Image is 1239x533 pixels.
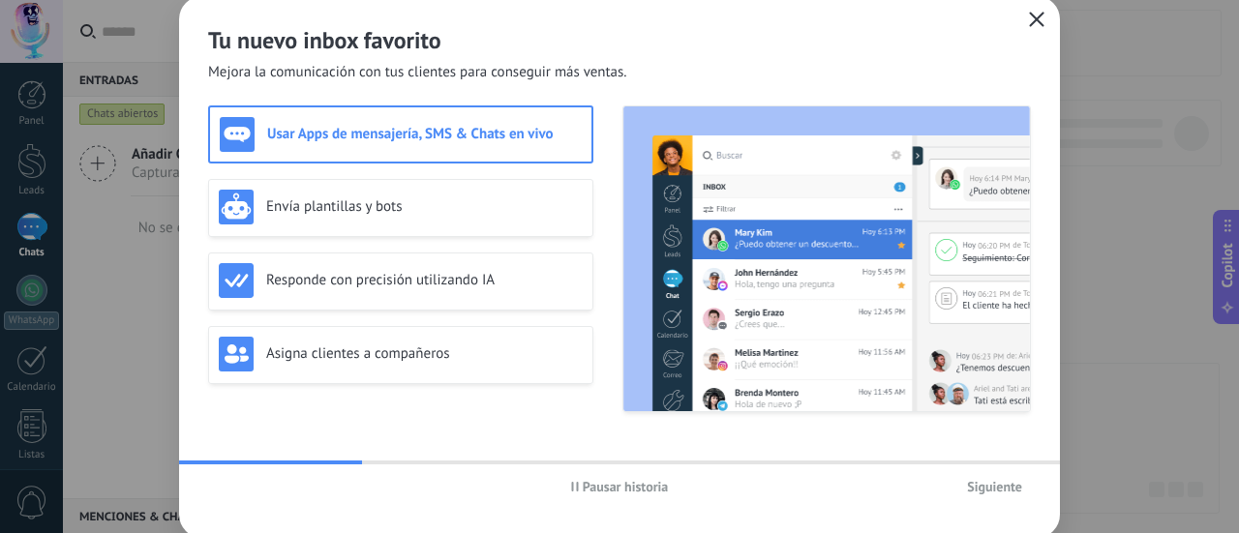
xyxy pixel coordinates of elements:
h3: Envía plantillas y bots [266,197,583,216]
h3: Asigna clientes a compañeros [266,344,583,363]
h2: Tu nuevo inbox favorito [208,25,1031,55]
h3: Responde con precisión utilizando IA [266,271,583,289]
button: Pausar historia [562,472,678,501]
span: Mejora la comunicación con tus clientes para conseguir más ventas. [208,63,627,82]
span: Siguiente [967,480,1022,493]
h3: Usar Apps de mensajería, SMS & Chats en vivo [267,125,582,143]
button: Siguiente [958,472,1031,501]
span: Pausar historia [583,480,669,493]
